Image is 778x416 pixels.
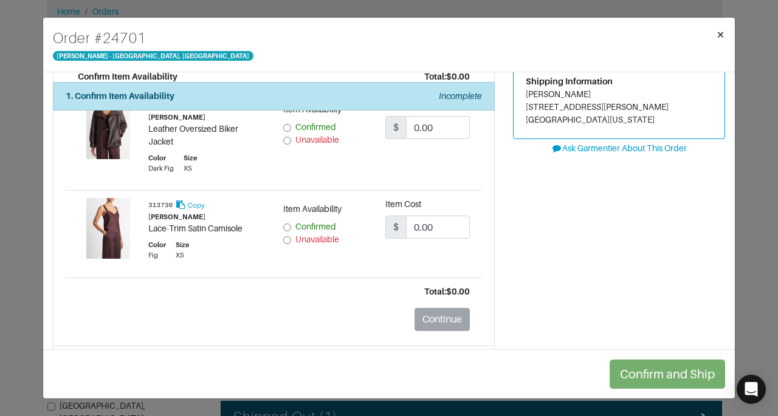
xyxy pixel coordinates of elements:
[513,139,725,158] button: Ask Garmentier About This Order
[737,375,766,404] div: Open Intercom Messenger
[526,88,712,126] address: [PERSON_NAME] [STREET_ADDRESS][PERSON_NAME] [GEOGRAPHIC_DATA][US_STATE]
[439,91,482,101] em: Incomplete
[148,153,174,163] div: Color
[78,70,177,83] div: Confirm Item Availability
[148,222,265,235] div: Lace-Trim Satin Camisole
[295,135,339,145] span: Unavailable
[148,202,173,210] small: 313730
[184,163,197,174] div: XS
[385,198,421,211] label: Item Cost
[283,203,342,216] label: Item Availability
[283,236,291,244] input: Unavailable
[716,26,725,43] span: ×
[188,202,205,209] small: Copy
[706,18,735,52] button: Close
[148,123,265,148] div: Leather Oversized Biker Jacket
[295,122,336,132] span: Confirmed
[526,77,613,86] span: Shipping Information
[66,91,174,101] strong: 1. Confirm Item Availability
[78,285,470,298] div: Total: $0.00
[148,212,265,222] div: [PERSON_NAME]
[295,234,339,244] span: Unavailable
[53,51,253,61] span: [PERSON_NAME] - [GEOGRAPHIC_DATA], [GEOGRAPHIC_DATA]
[295,222,336,231] span: Confirmed
[415,308,470,331] button: Continue
[78,198,139,259] img: Product
[610,360,725,389] button: Confirm and Ship
[283,223,291,231] input: Confirmed
[53,27,253,49] h4: Order # 24701
[424,70,470,83] div: Total: $0.00
[78,98,139,159] img: Product
[385,116,407,139] span: $
[148,163,174,174] div: Dark Fig
[283,124,291,132] input: Confirmed
[176,240,189,250] div: Size
[148,250,166,261] div: Fig
[148,240,166,250] div: Color
[148,112,265,123] div: [PERSON_NAME]
[283,137,291,145] input: Unavailable
[184,153,197,163] div: Size
[174,198,205,212] button: Copy
[176,250,189,261] div: XS
[385,216,407,239] span: $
